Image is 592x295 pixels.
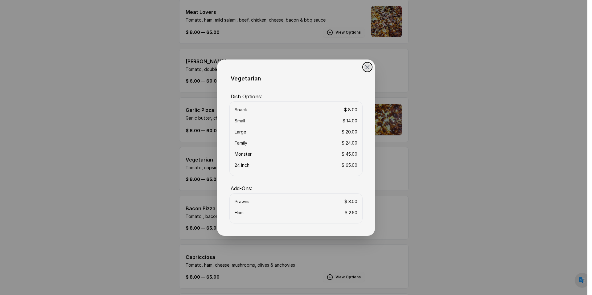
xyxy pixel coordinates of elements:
div: $ 2.50 [345,210,357,216]
div: Large [235,129,246,135]
div: $ 8.00 [344,107,357,113]
div: $ 14.00 [343,118,357,124]
div: 24 inch [235,162,249,168]
label: Dish Options: [229,90,363,101]
div: Prawns [235,199,249,205]
div: Family [235,140,247,146]
div: $ 3.00 [344,199,357,205]
label: Add-Ons: [229,182,363,193]
div: $ 24.00 [342,140,357,146]
div: Small [235,118,245,124]
label: Vegetarian [229,72,363,84]
div: Monster [235,151,252,157]
div: $ 65.00 [342,162,357,168]
div: $ 20.00 [342,129,357,135]
div: Ham [235,210,244,216]
div: $ 45.00 [342,151,357,157]
div: Snack [235,107,247,113]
